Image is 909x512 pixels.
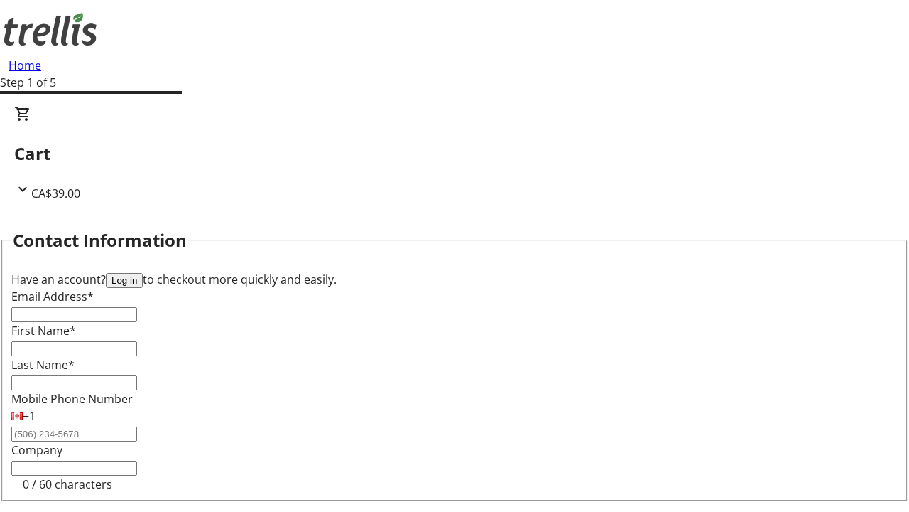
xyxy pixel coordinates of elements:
button: Log in [106,273,143,288]
label: Email Address* [11,289,94,304]
tr-character-limit: 0 / 60 characters [23,476,112,492]
span: CA$39.00 [31,186,80,201]
h2: Cart [14,141,895,166]
label: Last Name* [11,357,75,373]
div: Have an account? to checkout more quickly and easily. [11,271,898,288]
label: Mobile Phone Number [11,391,133,407]
label: Company [11,442,62,458]
div: CartCA$39.00 [14,105,895,202]
h2: Contact Information [13,228,187,253]
label: First Name* [11,323,76,338]
input: (506) 234-5678 [11,427,137,442]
